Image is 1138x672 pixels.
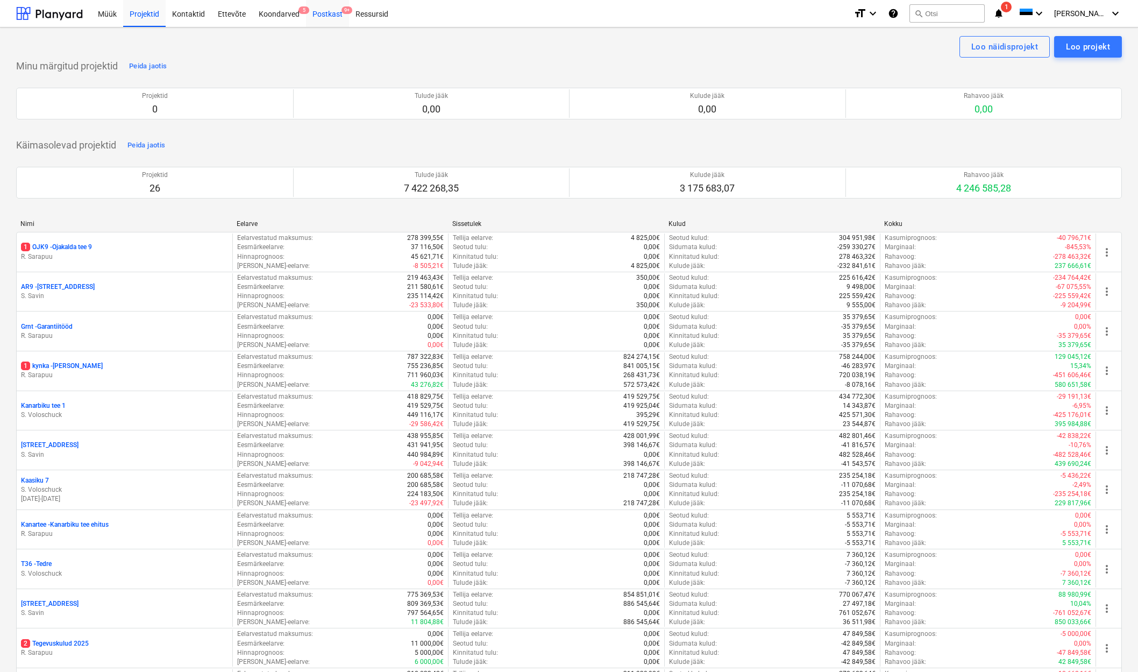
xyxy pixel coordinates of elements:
p: -23 533,80€ [409,301,444,310]
p: 350,00€ [636,273,660,282]
p: kynka - [PERSON_NAME] [21,362,103,371]
p: 439 690,24€ [1055,459,1091,469]
p: [DATE] - [DATE] [21,494,228,504]
p: 572 573,42€ [623,380,660,390]
p: 35 379,65€ [843,331,876,341]
p: [PERSON_NAME]-eelarve : [237,420,310,429]
p: Eesmärkeelarve : [237,441,284,450]
p: 35 379,65€ [1058,341,1091,350]
p: Hinnaprognoos : [237,411,284,420]
p: 7 422 268,35 [404,182,459,195]
p: -9 042,94€ [413,459,444,469]
p: 482 528,46€ [839,450,876,459]
p: Grnt - Garantiitööd [21,322,73,331]
p: Eelarvestatud maksumus : [237,432,313,441]
p: Kasumiprognoos : [885,273,937,282]
p: -278 463,32€ [1053,252,1091,261]
p: 26 [142,182,168,195]
p: -232 841,61€ [837,261,876,271]
span: more_vert [1100,325,1113,338]
p: 0 [142,103,168,116]
p: Marginaal : [885,322,916,331]
p: Marginaal : [885,401,916,411]
p: 0,00€ [644,282,660,292]
div: [STREET_ADDRESS]S. Savin [21,441,228,459]
p: OJK9 - Ojakalda tee 9 [21,243,92,252]
p: Eelarvestatud maksumus : [237,273,313,282]
div: T36 -TedreS. Voloschuck [21,560,228,578]
p: [PERSON_NAME]-eelarve : [237,459,310,469]
p: Kinnitatud tulu : [453,450,498,459]
p: 395 984,88€ [1055,420,1091,429]
p: [PERSON_NAME]-eelarve : [237,380,310,390]
p: -35 379,65€ [1057,331,1091,341]
p: Rahavoo jääk : [885,301,926,310]
p: Kinnitatud tulu : [453,292,498,301]
p: Kinnitatud tulu : [453,371,498,380]
span: 5 [298,6,309,14]
p: Seotud kulud : [669,313,709,322]
p: 9 498,00€ [847,282,876,292]
p: Tellija eelarve : [453,471,493,480]
p: Tellija eelarve : [453,432,493,441]
div: Kanartee -Kanarbiku tee ehitusR. Sarapuu [21,520,228,539]
span: more_vert [1100,404,1113,417]
p: 23 544,87€ [843,420,876,429]
button: Peida jaotis [125,137,168,154]
span: more_vert [1100,563,1113,576]
p: Sidumata kulud : [669,362,717,371]
p: [STREET_ADDRESS] [21,599,79,609]
p: Kulude jääk : [669,341,705,350]
p: S. Voloschuck [21,411,228,420]
p: 428 001,99€ [623,432,660,441]
div: Loo projekt [1066,40,1110,54]
p: R. Sarapuu [21,371,228,380]
p: S. Savin [21,609,228,618]
p: R. Sarapuu [21,252,228,261]
div: Kanarbiku tee 1S. Voloschuck [21,401,228,420]
i: keyboard_arrow_down [866,7,879,20]
p: Tellija eelarve : [453,313,493,322]
p: 350,00€ [636,301,660,310]
p: -451 606,46€ [1053,371,1091,380]
p: Rahavoo jääk : [885,341,926,350]
span: more_vert [1100,602,1113,615]
div: 2Tegevuskulud 2025R. Sarapuu [21,639,228,657]
p: Kulude jääk [680,171,735,180]
p: Tulude jääk [415,91,448,101]
p: 219 463,43€ [407,273,444,282]
p: Rahavoog : [885,252,916,261]
i: format_size [853,7,866,20]
p: Kanartee - Kanarbiku tee ehitus [21,520,109,529]
p: -29 586,42€ [409,420,444,429]
p: 720 038,19€ [839,371,876,380]
div: Loo näidisprojekt [971,40,1038,54]
p: 235 254,18€ [839,471,876,480]
p: Kasumiprognoos : [885,432,937,441]
p: Rahavoog : [885,411,916,420]
p: 711 960,03€ [407,371,444,380]
p: [PERSON_NAME]-eelarve : [237,341,310,350]
p: 449 116,17€ [407,411,444,420]
div: Nimi [20,220,228,228]
p: -8 078,16€ [845,380,876,390]
p: [STREET_ADDRESS] [21,441,79,450]
p: 278 399,55€ [407,234,444,243]
p: 35 379,65€ [843,313,876,322]
p: Rahavoog : [885,371,916,380]
p: Eelarvestatud maksumus : [237,392,313,401]
p: Kasumiprognoos : [885,471,937,480]
p: Eelarvestatud maksumus : [237,313,313,322]
p: Eesmärkeelarve : [237,480,284,490]
p: Hinnaprognoos : [237,450,284,459]
p: 841 005,15€ [623,362,660,371]
p: -10,76% [1069,441,1091,450]
p: 0,00 [964,103,1004,116]
p: 45 621,71€ [411,252,444,261]
p: Kasumiprognoos : [885,234,937,243]
button: Otsi [909,4,985,23]
i: keyboard_arrow_down [1109,7,1122,20]
p: 0,00€ [428,313,444,322]
p: 755 236,85€ [407,362,444,371]
p: 580 651,58€ [1055,380,1091,390]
